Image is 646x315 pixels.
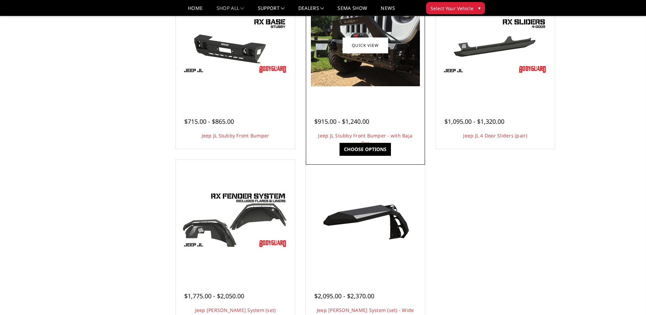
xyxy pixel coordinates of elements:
[181,15,290,76] img: Jeep JL Stubby Front Bumper
[612,282,646,315] iframe: Chat Widget
[478,4,480,12] span: ▾
[444,117,504,125] span: $1,095.00 - $1,320.00
[426,2,485,14] button: Select Your Vehicle
[202,132,269,139] a: Jeep JL Stubby Front Bumper
[430,5,473,12] span: Select Your Vehicle
[318,132,412,146] a: Jeep JL Stubby Front Bumper - with Baja Bar
[308,162,423,277] a: Jeep JL Fender System (set) - Wide Version Jeep JL Fender System (set) - Wide Version
[184,292,244,300] span: $1,775.00 - $2,050.00
[343,37,388,53] a: Quick view
[184,117,234,125] span: $715.00 - $865.00
[195,307,276,313] a: Jeep [PERSON_NAME] System (set)
[463,132,527,139] a: Jeep JL 4 Door Sliders (pair)
[314,117,369,125] span: $915.00 - $1,240.00
[311,4,420,86] img: Jeep JL Stubby Front Bumper - with Baja Bar
[337,6,367,16] a: SEMA Show
[381,6,395,16] a: News
[314,292,374,300] span: $2,095.00 - $2,370.00
[188,6,203,16] a: Home
[177,162,293,277] a: Jeep JL Fender System (set) Jeep JL Fender System (set)
[298,6,324,16] a: Dealers
[217,6,244,16] a: shop all
[258,6,285,16] a: Support
[340,143,391,156] a: Choose Options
